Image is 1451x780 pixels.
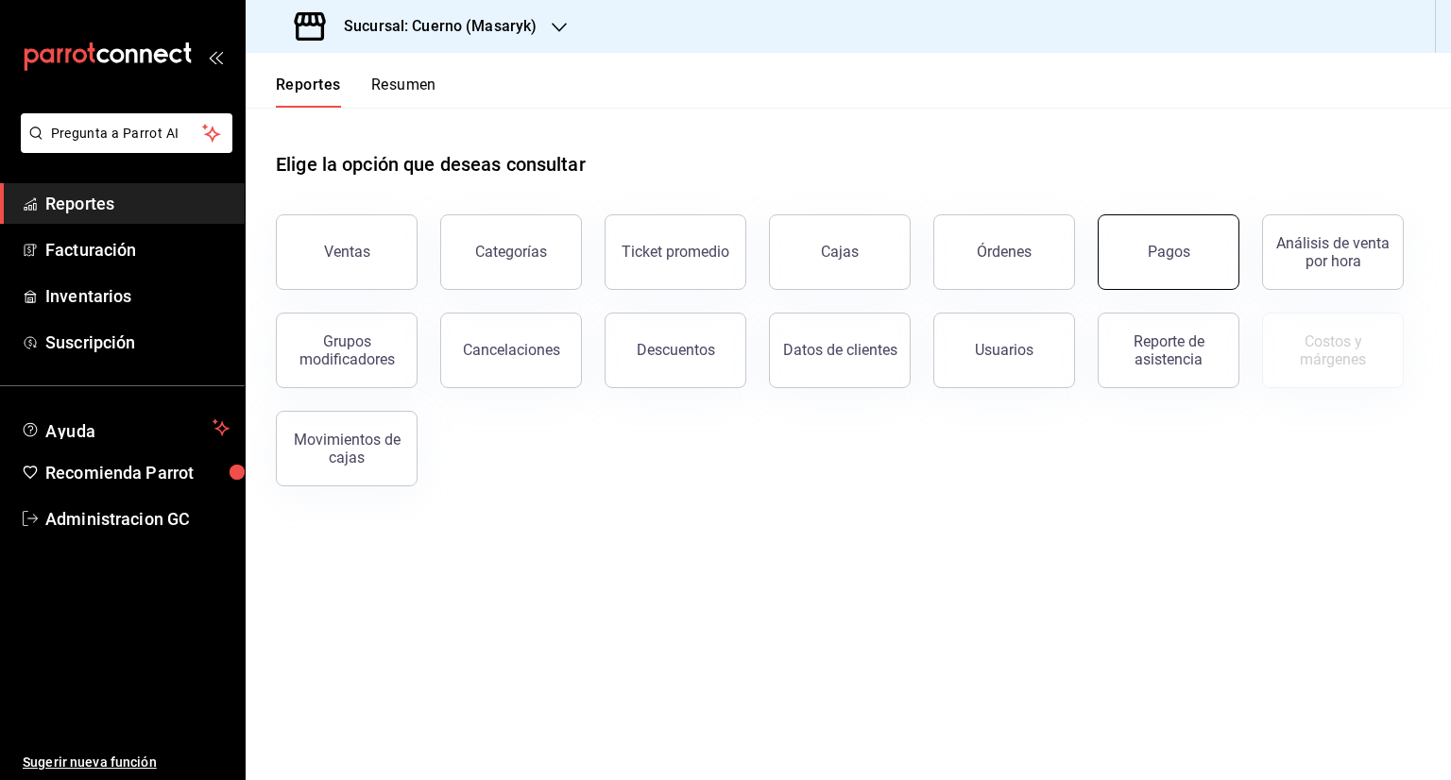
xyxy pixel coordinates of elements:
div: Descuentos [637,341,715,359]
button: Órdenes [933,214,1075,290]
div: Movimientos de cajas [288,431,405,466]
span: Recomienda Parrot [45,460,230,485]
a: Pregunta a Parrot AI [13,137,232,157]
button: Contrata inventarios para ver este reporte [1262,313,1404,388]
button: Resumen [371,76,436,108]
button: Reportes [276,76,341,108]
button: Ventas [276,214,418,290]
button: Grupos modificadores [276,313,418,388]
div: Ticket promedio [622,243,729,261]
div: Datos de clientes [783,341,897,359]
div: Análisis de venta por hora [1274,234,1391,270]
button: open_drawer_menu [208,49,223,64]
span: Inventarios [45,283,230,309]
div: Cajas [821,243,859,261]
h3: Sucursal: Cuerno (Masaryk) [329,15,537,38]
div: Cancelaciones [463,341,560,359]
button: Cajas [769,214,911,290]
div: Categorías [475,243,547,261]
button: Categorías [440,214,582,290]
div: Usuarios [975,341,1033,359]
span: Ayuda [45,416,205,439]
div: Ventas [324,243,370,261]
div: navigation tabs [276,76,436,108]
button: Cancelaciones [440,313,582,388]
button: Pagos [1098,214,1239,290]
h1: Elige la opción que deseas consultar [276,150,586,178]
button: Datos de clientes [769,313,911,388]
span: Facturación [45,237,230,263]
button: Análisis de venta por hora [1262,214,1404,290]
button: Pregunta a Parrot AI [21,113,232,153]
div: Costos y márgenes [1274,332,1391,368]
span: Pregunta a Parrot AI [51,124,203,144]
button: Usuarios [933,313,1075,388]
button: Ticket promedio [605,214,746,290]
span: Suscripción [45,330,230,355]
div: Grupos modificadores [288,332,405,368]
button: Movimientos de cajas [276,411,418,486]
div: Pagos [1148,243,1190,261]
span: Administracion GC [45,506,230,532]
button: Reporte de asistencia [1098,313,1239,388]
div: Órdenes [977,243,1032,261]
div: Reporte de asistencia [1110,332,1227,368]
button: Descuentos [605,313,746,388]
span: Sugerir nueva función [23,753,230,772]
span: Reportes [45,191,230,216]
